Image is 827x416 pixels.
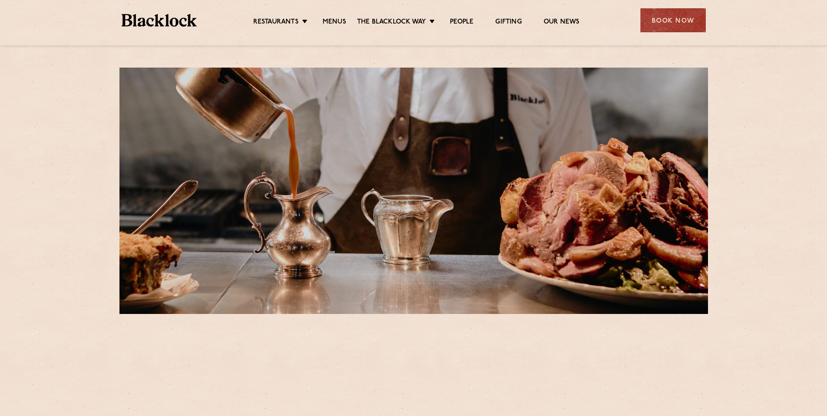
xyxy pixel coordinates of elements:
[544,18,580,27] a: Our News
[357,18,426,27] a: The Blacklock Way
[495,18,521,27] a: Gifting
[450,18,473,27] a: People
[122,14,197,27] img: BL_Textured_Logo-footer-cropped.svg
[253,18,299,27] a: Restaurants
[323,18,346,27] a: Menus
[640,8,706,32] div: Book Now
